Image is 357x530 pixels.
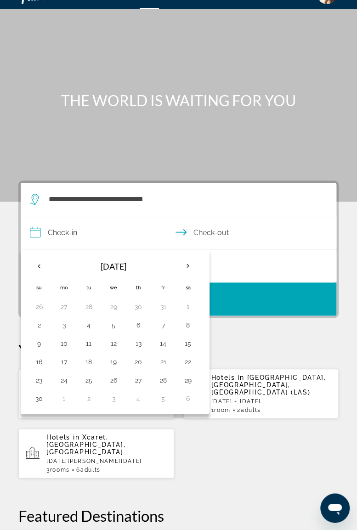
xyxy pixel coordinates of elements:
[156,392,170,405] button: Day 5
[181,374,195,387] button: Day 29
[46,458,167,464] p: [DATE][PERSON_NAME][DATE]
[18,341,339,359] p: Your Recent Searches
[18,428,174,479] button: Hotels in Xcaret, [GEOGRAPHIC_DATA], [GEOGRAPHIC_DATA][DATE][PERSON_NAME][DATE]3rooms6Adults
[156,374,170,387] button: Day 28
[57,374,71,387] button: Day 24
[131,374,146,387] button: Day 27
[57,392,71,405] button: Day 1
[18,506,339,524] h2: Featured Destinations
[131,300,146,313] button: Day 30
[106,319,121,332] button: Day 5
[57,337,71,350] button: Day 10
[181,392,195,405] button: Day 6
[237,407,261,413] span: 2
[50,467,70,473] span: rooms
[32,300,46,313] button: Day 26
[80,467,101,473] span: Adults
[48,192,313,206] input: Search hotel destination
[57,355,71,368] button: Day 17
[81,337,96,350] button: Day 11
[81,319,96,332] button: Day 4
[106,374,121,387] button: Day 26
[211,374,326,396] span: [GEOGRAPHIC_DATA], [GEOGRAPHIC_DATA], [GEOGRAPHIC_DATA] (LAS)
[211,374,244,381] span: Hotels in
[106,392,121,405] button: Day 3
[81,300,96,313] button: Day 28
[176,255,200,276] button: Next month
[106,355,121,368] button: Day 19
[57,319,71,332] button: Day 3
[32,374,46,387] button: Day 23
[181,337,195,350] button: Day 15
[181,319,195,332] button: Day 8
[21,216,336,249] button: Select check in and out date
[181,300,195,313] button: Day 1
[21,183,336,316] div: Search widget
[18,368,174,419] button: Hotels in [GEOGRAPHIC_DATA][PERSON_NAME], [US_STATE] (SJU)[DATE] - [DATE]1Room2Adults
[156,300,170,313] button: Day 31
[156,337,170,350] button: Day 14
[181,355,195,368] button: Day 22
[32,392,46,405] button: Day 30
[32,319,46,332] button: Day 2
[156,319,170,332] button: Day 7
[81,392,96,405] button: Day 2
[211,398,332,405] p: [DATE] - [DATE]
[76,467,101,473] span: 6
[131,392,146,405] button: Day 4
[131,355,146,368] button: Day 20
[131,337,146,350] button: Day 13
[106,337,121,350] button: Day 12
[320,493,350,523] iframe: Button to launch messaging window
[32,355,46,368] button: Day 16
[57,300,71,313] button: Day 27
[18,91,339,110] h1: THE WORLD IS WAITING FOR YOU
[156,355,170,368] button: Day 21
[81,374,96,387] button: Day 25
[27,255,200,408] table: Left calendar grid
[32,337,46,350] button: Day 9
[46,467,70,473] span: 3
[241,407,261,413] span: Adults
[51,255,176,277] th: [DATE]
[46,434,79,441] span: Hotels in
[211,407,231,413] span: 1
[106,300,121,313] button: Day 29
[214,407,231,413] span: Room
[46,434,125,456] span: Xcaret, [GEOGRAPHIC_DATA], [GEOGRAPHIC_DATA]
[131,319,146,332] button: Day 6
[27,255,51,276] button: Previous month
[183,368,339,419] button: Hotels in [GEOGRAPHIC_DATA], [GEOGRAPHIC_DATA], [GEOGRAPHIC_DATA] (LAS)[DATE] - [DATE]1Room2Adults
[81,355,96,368] button: Day 18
